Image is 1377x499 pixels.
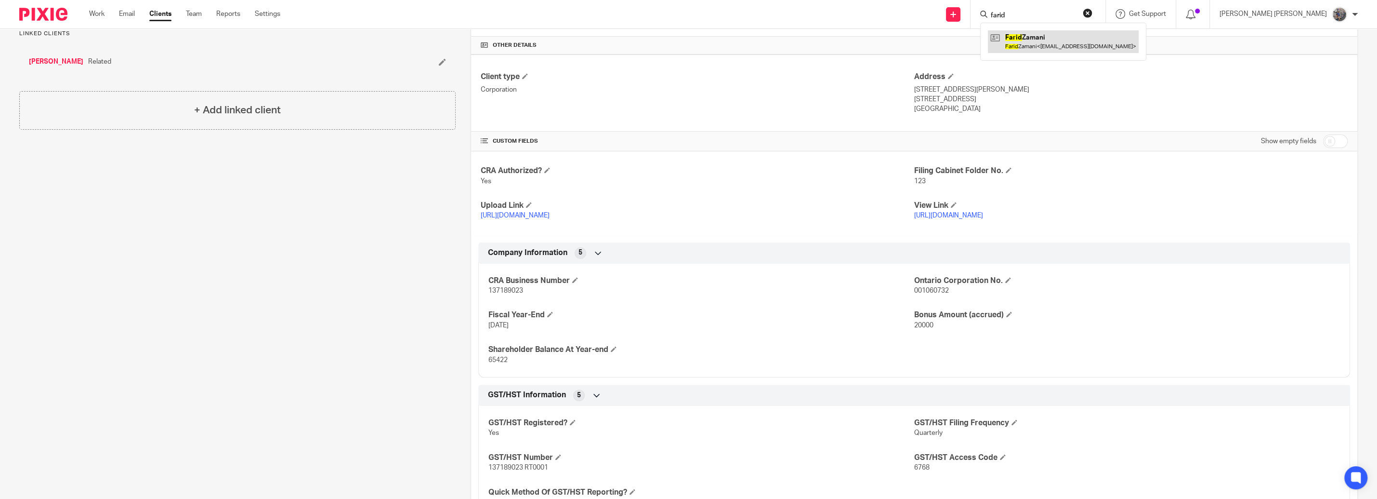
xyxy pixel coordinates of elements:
[119,9,135,19] a: Email
[488,357,508,364] span: 65422
[194,103,281,118] h4: + Add linked client
[481,178,491,185] span: Yes
[488,464,548,471] span: 137189023 RT0001
[914,85,1348,94] p: [STREET_ADDRESS][PERSON_NAME]
[488,276,914,286] h4: CRA Business Number
[1083,8,1092,18] button: Clear
[914,430,943,436] span: Quarterly
[481,166,914,176] h4: CRA Authorized?
[1129,11,1166,17] span: Get Support
[577,391,581,400] span: 5
[255,9,280,19] a: Settings
[19,30,456,38] p: Linked clients
[1220,9,1327,19] p: [PERSON_NAME] [PERSON_NAME]
[488,310,914,320] h4: Fiscal Year-End
[914,201,1348,211] h4: View Link
[488,390,566,400] span: GST/HST Information
[914,287,949,294] span: 001060732
[89,9,105,19] a: Work
[914,104,1348,114] p: [GEOGRAPHIC_DATA]
[149,9,171,19] a: Clients
[488,287,523,294] span: 137189023
[990,12,1076,20] input: Search
[488,430,499,436] span: Yes
[186,9,202,19] a: Team
[914,72,1348,82] h4: Address
[488,453,914,463] h4: GST/HST Number
[216,9,240,19] a: Reports
[493,41,537,49] span: Other details
[481,212,550,219] a: [URL][DOMAIN_NAME]
[914,418,1340,428] h4: GST/HST Filing Frequency
[481,201,914,211] h4: Upload Link
[914,94,1348,104] p: [STREET_ADDRESS]
[481,137,914,145] h4: CUSTOM FIELDS
[914,166,1348,176] h4: Filing Cabinet Folder No.
[914,310,1340,320] h4: Bonus Amount (accrued)
[29,57,83,67] a: [PERSON_NAME]
[1261,136,1316,146] label: Show empty fields
[488,322,509,329] span: [DATE]
[914,464,930,471] span: 6768
[578,248,582,257] span: 5
[914,276,1340,286] h4: Ontario Corporation No.
[914,322,933,329] span: 20000
[481,72,914,82] h4: Client type
[488,418,914,428] h4: GST/HST Registered?
[488,248,567,258] span: Company Information
[19,8,67,21] img: Pixie
[914,212,983,219] a: [URL][DOMAIN_NAME]
[481,85,914,94] p: Corporation
[914,453,1340,463] h4: GST/HST Access Code
[488,487,914,498] h4: Quick Method Of GST/HST Reporting?
[488,345,914,355] h4: Shareholder Balance At Year-end
[914,178,926,185] span: 123
[1332,7,1347,22] img: 20160912_191538.jpg
[88,57,111,67] span: Related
